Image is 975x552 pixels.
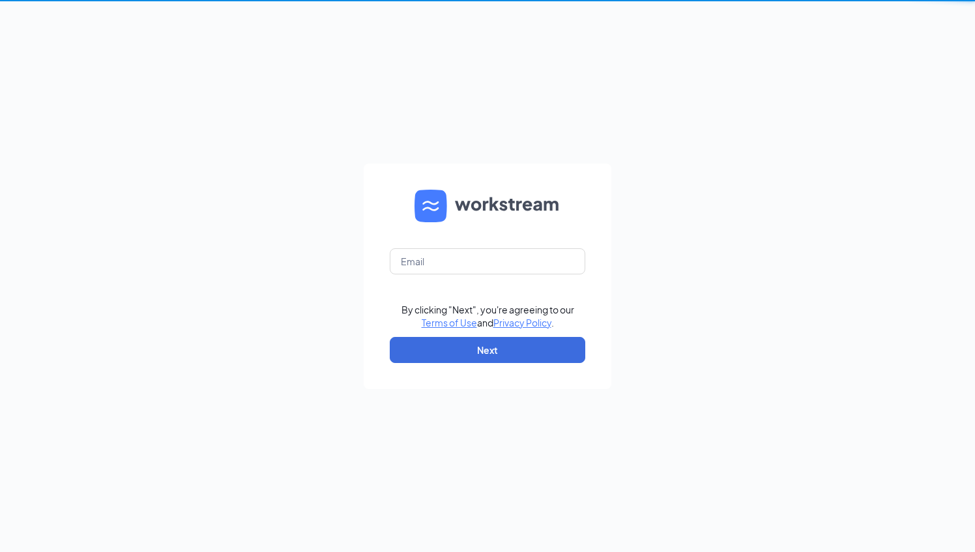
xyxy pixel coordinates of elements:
[415,190,560,222] img: WS logo and Workstream text
[390,337,585,363] button: Next
[422,317,477,328] a: Terms of Use
[493,317,551,328] a: Privacy Policy
[401,303,574,329] div: By clicking "Next", you're agreeing to our and .
[390,248,585,274] input: Email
